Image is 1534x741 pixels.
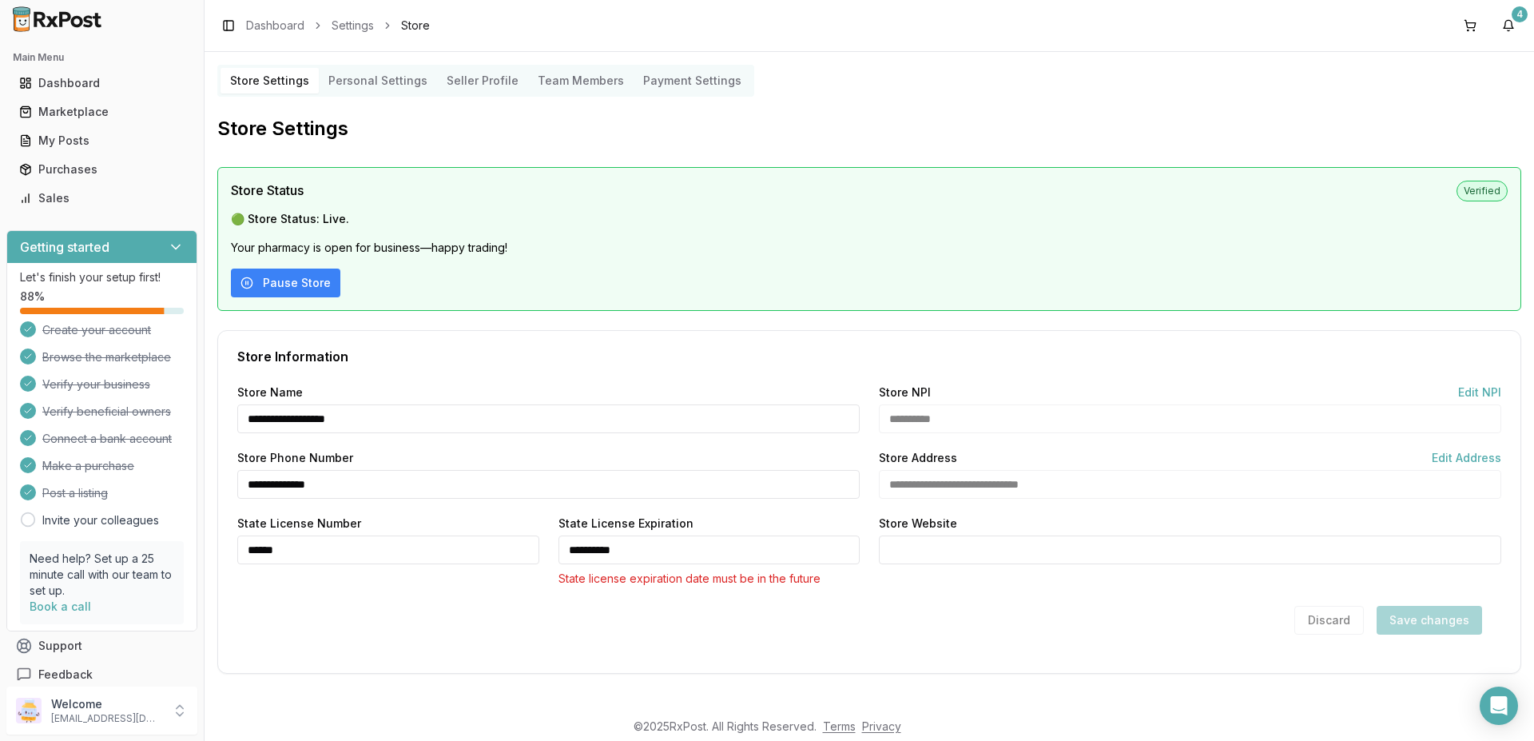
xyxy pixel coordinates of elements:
h3: Getting started [20,237,109,257]
button: Pause Store [231,269,340,297]
span: Browse the marketplace [42,349,171,365]
button: Team Members [528,68,634,94]
button: Personal Settings [319,68,437,94]
label: Store Name [237,387,303,398]
button: Sales [6,185,197,211]
button: Purchases [6,157,197,182]
a: Dashboard [246,18,304,34]
button: Marketplace [6,99,197,125]
span: Connect a bank account [42,431,172,447]
img: User avatar [16,698,42,723]
div: 4 [1512,6,1528,22]
span: Verify your business [42,376,150,392]
img: RxPost Logo [6,6,109,32]
h2: Store Settings [217,116,1521,141]
span: 88 % [20,289,45,305]
a: Book a call [30,600,91,613]
p: Welcome [51,696,162,712]
h2: Main Menu [13,51,191,64]
span: Post a listing [42,485,108,501]
p: Your pharmacy is open for business—happy trading! [231,240,1508,256]
button: My Posts [6,128,197,153]
a: Terms [823,719,856,733]
span: Create your account [42,322,151,338]
p: Need help? Set up a 25 minute call with our team to set up. [30,551,174,599]
span: Verify beneficial owners [42,404,171,420]
div: Dashboard [19,75,185,91]
button: Dashboard [6,70,197,96]
span: Store [401,18,430,34]
p: [EMAIL_ADDRESS][DOMAIN_NAME] [51,712,162,725]
span: Verified [1457,181,1508,201]
label: State License Expiration [558,518,693,529]
p: Let's finish your setup first! [20,269,184,285]
span: Make a purchase [42,458,134,474]
a: Dashboard [13,69,191,98]
button: Support [6,631,197,660]
span: Store Status [231,181,304,200]
a: Sales [13,184,191,213]
a: Invite your colleagues [42,512,159,528]
div: My Posts [19,133,185,149]
div: Store Information [237,350,1501,363]
label: Store Phone Number [237,452,353,464]
a: Settings [332,18,374,34]
a: My Posts [13,126,191,155]
label: Store Address [879,452,957,464]
button: Store Settings [221,68,319,94]
button: Payment Settings [634,68,751,94]
label: Store NPI [879,387,931,398]
a: Purchases [13,155,191,184]
div: Sales [19,190,185,206]
nav: breadcrumb [246,18,430,34]
label: State License Number [237,518,361,529]
span: Feedback [38,667,93,683]
a: Privacy [862,719,901,733]
button: Seller Profile [437,68,528,94]
p: 🟢 Store Status: Live. [231,211,1508,227]
label: Store Website [879,518,957,529]
a: Marketplace [13,98,191,126]
div: Marketplace [19,104,185,120]
div: Open Intercom Messenger [1480,687,1518,725]
div: Purchases [19,161,185,177]
button: 4 [1496,13,1521,38]
button: Feedback [6,660,197,689]
p: State license expiration date must be in the future [558,571,860,587]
